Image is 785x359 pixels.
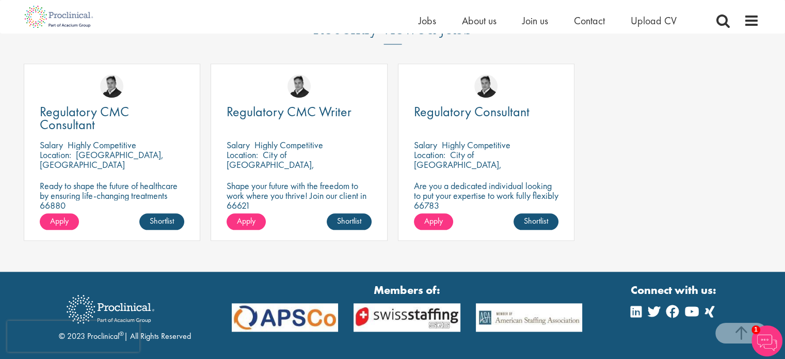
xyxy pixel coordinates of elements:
a: Regulatory Consultant [414,105,559,118]
img: APSCo [468,303,590,332]
a: About us [462,14,496,27]
strong: Members of: [232,282,583,298]
p: Are you a dedicated individual looking to put your expertise to work fully flexibly in a remote p... [414,181,559,230]
span: Salary [414,139,437,151]
img: APSCo [224,303,346,332]
a: Shortlist [139,213,184,230]
a: Apply [227,213,266,230]
p: Highly Competitive [68,139,136,151]
div: © 2023 Proclinical | All Rights Reserved [59,287,191,342]
p: Highly Competitive [442,139,510,151]
span: Apply [50,215,69,226]
p: City of [GEOGRAPHIC_DATA], [GEOGRAPHIC_DATA] [227,149,314,180]
a: Join us [522,14,548,27]
span: Salary [227,139,250,151]
p: 66783 [414,200,559,210]
a: Regulatory CMC Consultant [40,105,185,131]
span: Regulatory Consultant [414,103,530,120]
span: Regulatory CMC Consultant [40,103,129,133]
a: Regulatory CMC Writer [227,105,372,118]
span: Salary [40,139,63,151]
p: 66880 [40,200,185,210]
a: Contact [574,14,605,27]
span: Location: [227,149,258,161]
a: Apply [414,213,453,230]
iframe: reCAPTCHA [7,321,139,352]
span: Apply [237,215,255,226]
span: Location: [414,149,445,161]
span: 1 [751,325,760,334]
a: Apply [40,213,79,230]
a: Upload CV [631,14,677,27]
img: Peter Duvall [287,74,311,98]
img: Peter Duvall [474,74,498,98]
p: Highly Competitive [254,139,323,151]
img: Proclinical Recruitment [59,288,162,331]
span: Regulatory CMC Writer [227,103,351,120]
span: Location: [40,149,71,161]
p: 66621 [227,200,372,210]
p: Ready to shape the future of healthcare by ensuring life-changing treatments meet global regulato... [40,181,185,240]
p: City of [GEOGRAPHIC_DATA], [GEOGRAPHIC_DATA] [414,149,502,180]
a: Jobs [419,14,436,27]
strong: Connect with us: [631,282,718,298]
a: Shortlist [514,213,558,230]
p: Shape your future with the freedom to work where you thrive! Join our client in this fully remote... [227,181,372,210]
img: Peter Duvall [100,74,123,98]
img: APSCo [346,303,468,332]
a: Shortlist [327,213,372,230]
img: Chatbot [751,325,782,356]
p: [GEOGRAPHIC_DATA], [GEOGRAPHIC_DATA] [40,149,164,170]
span: Apply [424,215,443,226]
